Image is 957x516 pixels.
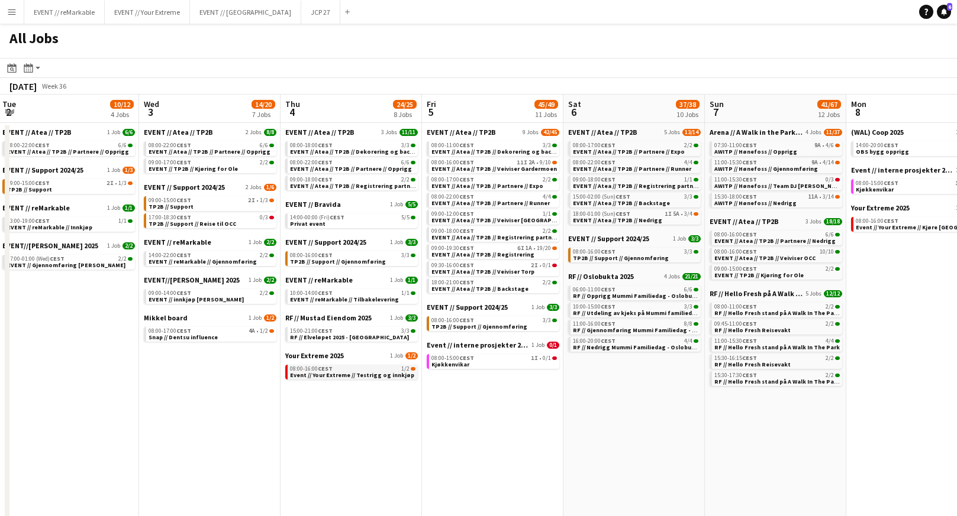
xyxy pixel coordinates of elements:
span: 2/2 [123,242,135,249]
span: CEST [884,141,898,149]
div: EVENT // Atea // TP2B3 Jobs11/1108:00-18:00CEST3/3EVENT // Atea // TP2B // Dekorering og backstag... [285,128,418,200]
span: 08:00-16:00 [714,232,757,238]
span: CEST [176,141,191,149]
span: CEST [176,158,191,166]
span: CEST [616,210,630,218]
div: EVENT // Support 2024/251 Job3/308:00-16:00CEST3/3TP2B // Support // Gjennomføring [568,234,701,272]
a: EVENT // Support 2024/251 Job3/3 [285,238,418,246]
span: 3/3 [405,239,418,246]
span: 1 Job [390,201,403,208]
span: CEST [601,176,616,183]
span: EVENT // Atea // TP2B [710,217,779,226]
div: EVENT // reMarkable1 Job2/214:00-22:00CEST2/2EVENT // reMarkable // Gjennomføring [144,238,276,275]
a: EVENT // Atea // TP2B1 Job6/6 [2,128,135,137]
a: 08:00-16:00CEST6/6EVENT // Atea // TP2B // Partnere // Nedrigg [714,231,840,244]
span: 3 Jobs [805,218,821,225]
span: 3/3 [401,252,410,258]
div: EVENT // Support 2024/252 Jobs1/609:00-15:00CEST2I•1/3TP2B // Support17:00-18:30CEST0/3TP2B // Su... [144,183,276,238]
a: 09:00-17:00CEST2/2EVENT // TP2B // Kjøring for Ole [149,158,274,172]
div: • [714,194,840,200]
span: 6 [947,3,952,11]
span: CEST [318,141,333,149]
span: 09:00-15:00 [714,266,757,272]
span: 5 Jobs [664,129,680,136]
span: 9/10 [540,160,551,165]
span: 1 Job [107,129,120,136]
span: 3/3 [543,142,551,148]
span: EVENT // Atea // TP2B // Dekorering og backstage oppsett [290,148,455,155]
span: 15:30-18:00 [714,194,757,200]
a: 09:00-19:30CEST6I1A•19/20EVENT // Atea // TP2B // Registrering [431,244,557,258]
span: EVENT // Atea // TP2B // Veiviser OCC [714,254,816,262]
span: EVENT // Atea // TP2B // Partnere // Opprigg [290,165,412,173]
span: 08:00-22:00 [290,160,333,165]
span: 1 Job [107,167,120,174]
span: EVENT // Support 2024/25 [144,183,225,192]
div: • [431,262,557,268]
a: 15:00-02:00 (Sun)CEST3/3EVENT // Atea // TP2B // Backstage [573,193,698,206]
div: • [573,211,698,217]
span: 14:00-00:00 (Fri) [290,215,344,220]
span: 08:00-15:00 [856,180,898,186]
span: EVENT // Support 2024/25 [285,238,366,246]
span: 0/3 [826,177,834,183]
a: 08:00-22:00CEST4/4EVENT // Atea // TP2B // Partnere // Runner [573,158,698,172]
span: CEST [35,217,50,225]
span: 5/5 [401,215,410,220]
span: 08:00-16:00 [290,252,333,258]
span: EVENT // Atea // TP2B [285,128,355,137]
span: 08:00-22:00 [431,194,474,200]
a: EVENT // reMarkable1 Job2/2 [144,238,276,246]
span: EVENT // Atea // TP2B // Registrering [431,251,534,258]
div: EVENT // Atea // TP2B2 Jobs8/808:00-22:00CEST6/6EVENT // Atea // TP2B // Partnere // Opprigg09:00... [144,128,276,183]
span: 08:00-16:00 [856,218,898,224]
span: EVENT // Atea // TP2B [144,128,213,137]
span: 4/4 [543,194,551,200]
a: 11:00-15:30CEST0/3AWITP // Hønefoss // Team DJ [PERSON_NAME] [714,176,840,189]
span: CEST [601,248,616,255]
span: CEST [459,261,474,269]
span: 2A [529,160,535,165]
span: EVENT // reMarkable // Innkjøp [7,223,92,231]
span: 2 Jobs [246,184,262,191]
span: CEST [35,179,50,187]
span: CEST [330,213,344,221]
a: 14:00-22:00CEST2/2EVENT // reMarkable // Gjennomføring [149,251,274,265]
span: 2/2 [684,142,692,148]
span: EVENT // reMarkable [2,203,70,212]
span: 3/3 [401,142,410,148]
span: CEST [742,231,757,238]
span: TP2B // Support // Reise til OCC [149,220,236,228]
a: EVENT // Support 2024/252 Jobs1/6 [144,183,276,192]
span: EVENT // Atea // TP2B // Partnere // Opprigg [149,148,270,155]
span: 08:00-22:00 [149,142,191,148]
a: 07:30-11:00CEST9A•4/6AWITP // Hønefoss // Opprigg [714,141,840,155]
span: CEST [318,158,333,166]
a: 15:30-18:00CEST11A•3/14AWITP // Hønefoss // Nedrigg [714,193,840,206]
span: 6/6 [260,142,268,148]
span: EVENT // Atea // TP2B // Partnere // Expo [431,182,543,190]
span: EVENT // Atea // TP2B // Veiviser Torp [431,268,534,275]
span: CEST [459,227,474,235]
span: EVENT//WILHELMSEN 2025 [2,241,98,250]
span: EVENT // Atea // TP2B [427,128,496,137]
span: 08:00-17:00 [431,177,474,183]
span: EVENT // TP2B // Kjøring for Ole [149,165,238,173]
a: 09:00-15:00CEST2I•1/3TP2B // Support [7,179,133,193]
span: 8/8 [264,129,276,136]
span: CEST [459,176,474,183]
span: CEST [742,158,757,166]
span: 11/37 [824,129,842,136]
span: 0/3 [260,215,268,220]
span: 3/14 [823,194,834,200]
a: EVENT // Atea // TP2B5 Jobs13/14 [568,128,701,137]
span: 6/6 [401,160,410,165]
span: CEST [742,193,757,200]
span: CEST [459,244,474,252]
div: EVENT // Support 2024/251 Job3/308:00-16:00CEST3/3TP2B // Support // Gjennomføring [285,238,418,275]
span: AWITP // Hønefoss // Gjennomføring [714,165,818,173]
a: 08:00-22:00CEST4/4EVENT // Atea // TP2B // Partnere // Runner [431,193,557,206]
span: 2I [248,197,255,203]
span: 1 Job [107,242,120,249]
span: 13/14 [682,129,701,136]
